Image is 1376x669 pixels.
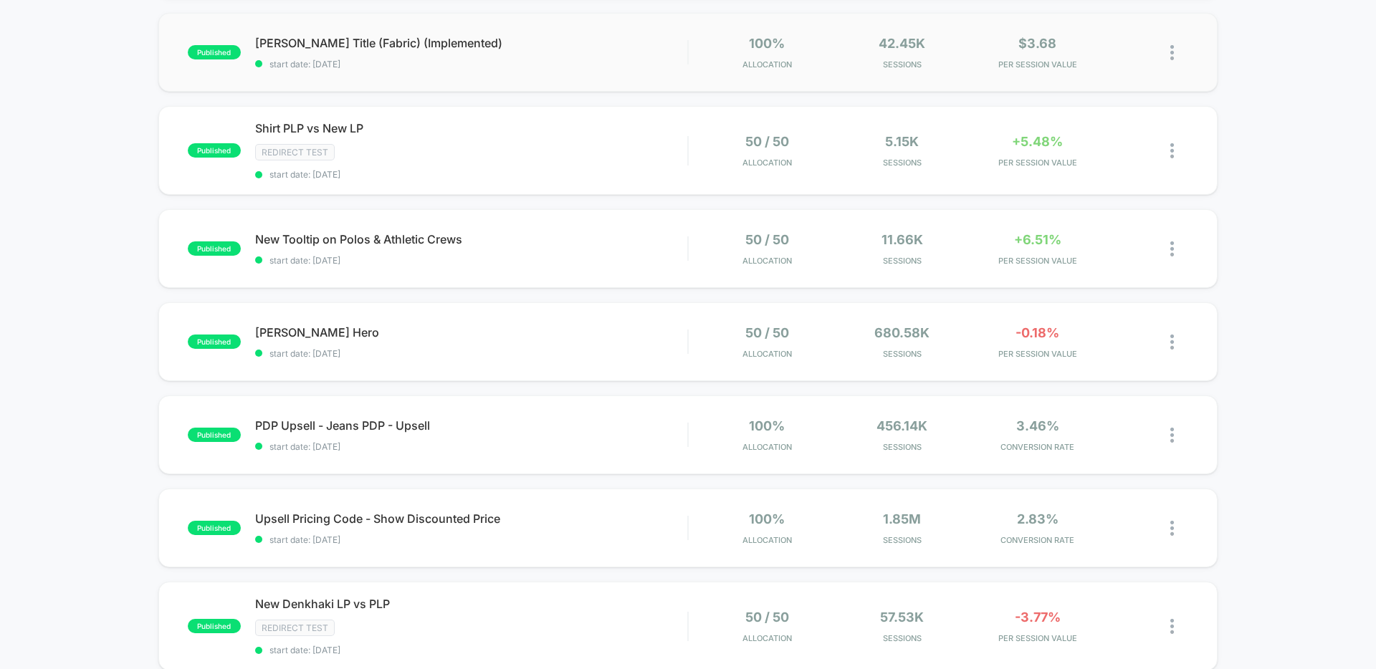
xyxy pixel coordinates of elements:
span: 50 / 50 [745,134,789,149]
span: start date: [DATE] [255,645,687,655]
span: Sessions [838,633,967,643]
span: PDP Upsell - Jeans PDP - Upsell [255,418,687,433]
span: Shirt PLP vs New LP [255,121,687,135]
span: Sessions [838,349,967,359]
span: Upsell Pricing Code - Show Discounted Price [255,511,687,526]
span: PER SESSION VALUE [973,349,1102,359]
span: New Denkhaki LP vs PLP [255,597,687,611]
span: published [188,428,241,442]
span: Sessions [838,442,967,452]
span: start date: [DATE] [255,255,687,266]
span: +6.51% [1014,232,1061,247]
span: start date: [DATE] [255,348,687,359]
span: New Tooltip on Polos & Athletic Crews [255,232,687,246]
span: -0.18% [1016,325,1059,340]
span: start date: [DATE] [255,169,687,180]
span: 100% [749,36,785,51]
span: Allocation [742,59,792,69]
span: $3.68 [1018,36,1056,51]
span: 456.14k [876,418,927,433]
span: 3.46% [1016,418,1059,433]
span: start date: [DATE] [255,59,687,69]
span: 5.15k [885,134,919,149]
span: [PERSON_NAME] Title (Fabric) (Implemented) [255,36,687,50]
span: Sessions [838,158,967,168]
span: published [188,143,241,158]
span: 42.45k [879,36,925,51]
span: CONVERSION RATE [973,442,1102,452]
span: Redirect Test [255,144,335,160]
span: 680.58k [874,325,930,340]
span: +5.48% [1012,134,1063,149]
span: CONVERSION RATE [973,535,1102,545]
span: Allocation [742,256,792,266]
span: start date: [DATE] [255,441,687,452]
span: -3.77% [1015,610,1061,625]
span: 11.66k [881,232,923,247]
span: published [188,241,241,256]
img: close [1170,241,1174,256]
span: Redirect Test [255,620,335,636]
span: Allocation [742,535,792,545]
span: 57.53k [880,610,924,625]
span: Allocation [742,349,792,359]
span: published [188,521,241,535]
span: start date: [DATE] [255,534,687,545]
span: 100% [749,418,785,433]
span: published [188,619,241,633]
span: PER SESSION VALUE [973,256,1102,266]
span: PER SESSION VALUE [973,158,1102,168]
span: PER SESSION VALUE [973,59,1102,69]
span: Sessions [838,256,967,266]
span: 2.83% [1017,511,1059,526]
span: 100% [749,511,785,526]
span: published [188,334,241,349]
span: Sessions [838,535,967,545]
img: close [1170,143,1174,158]
span: published [188,45,241,59]
span: 50 / 50 [745,325,789,340]
span: [PERSON_NAME] Hero [255,325,687,340]
span: Sessions [838,59,967,69]
img: close [1170,619,1174,634]
img: close [1170,334,1174,350]
span: Allocation [742,158,792,168]
img: close [1170,45,1174,60]
span: 50 / 50 [745,232,789,247]
img: close [1170,428,1174,443]
span: Allocation [742,633,792,643]
span: 50 / 50 [745,610,789,625]
img: close [1170,521,1174,536]
span: Allocation [742,442,792,452]
span: 1.85M [883,511,921,526]
span: PER SESSION VALUE [973,633,1102,643]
